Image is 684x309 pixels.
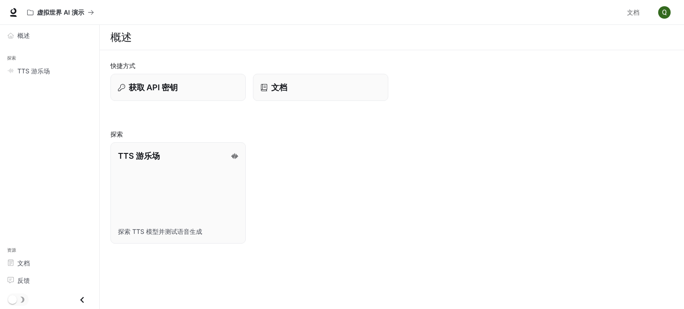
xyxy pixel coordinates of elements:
font: TTS 游乐场 [118,151,160,161]
button: 关闭抽屉 [72,291,92,309]
font: 文档 [627,8,639,16]
font: 快捷方式 [110,62,135,69]
font: 探索 TTS 模型并测试语音生成 [118,228,202,235]
font: 虚拟世界 AI 演示 [37,8,84,16]
font: 文档 [271,83,287,92]
span: 暗模式切换 [8,294,17,304]
font: 探索 [110,130,123,138]
font: 探索 [7,55,16,61]
font: TTS 游乐场 [17,67,50,75]
a: TTS 游乐场 [4,63,96,79]
a: 文档 [623,4,652,21]
a: 文档 [4,255,96,271]
button: 所有工作区 [23,4,98,21]
font: 概述 [17,32,30,39]
font: 概述 [110,31,131,44]
button: 用户头像 [655,4,673,21]
button: 获取 API 密钥 [110,74,246,101]
a: TTS 游乐场探索 TTS 模型并测试语音生成 [110,142,246,244]
a: 文档 [253,74,388,101]
font: 资源 [7,247,16,253]
a: 反馈 [4,273,96,288]
img: 用户头像 [658,6,671,19]
a: 概述 [4,28,96,43]
font: 文档 [17,259,30,267]
font: 反馈 [17,277,30,284]
font: 获取 API 密钥 [129,83,178,92]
